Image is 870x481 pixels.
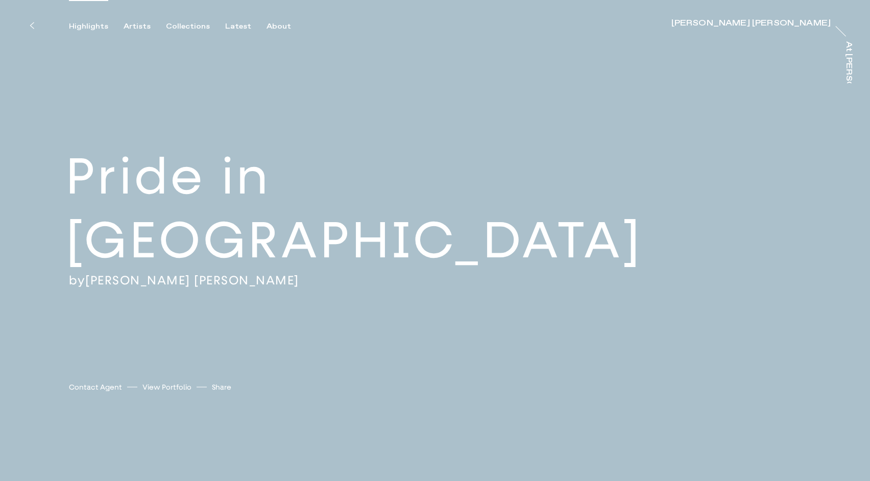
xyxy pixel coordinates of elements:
[69,22,124,31] button: Highlights
[124,22,151,31] div: Artists
[166,22,210,31] div: Collections
[69,273,85,288] span: by
[225,22,267,31] button: Latest
[69,382,122,393] a: Contact Agent
[212,380,231,394] button: Share
[142,382,191,393] a: View Portfolio
[124,22,166,31] button: Artists
[66,145,870,273] h2: Pride in [GEOGRAPHIC_DATA]
[225,22,251,31] div: Latest
[166,22,225,31] button: Collections
[842,41,853,83] a: At [PERSON_NAME]
[69,22,108,31] div: Highlights
[267,22,291,31] div: About
[671,19,831,30] a: [PERSON_NAME] [PERSON_NAME]
[85,273,299,288] a: [PERSON_NAME] [PERSON_NAME]
[844,41,853,133] div: At [PERSON_NAME]
[267,22,306,31] button: About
